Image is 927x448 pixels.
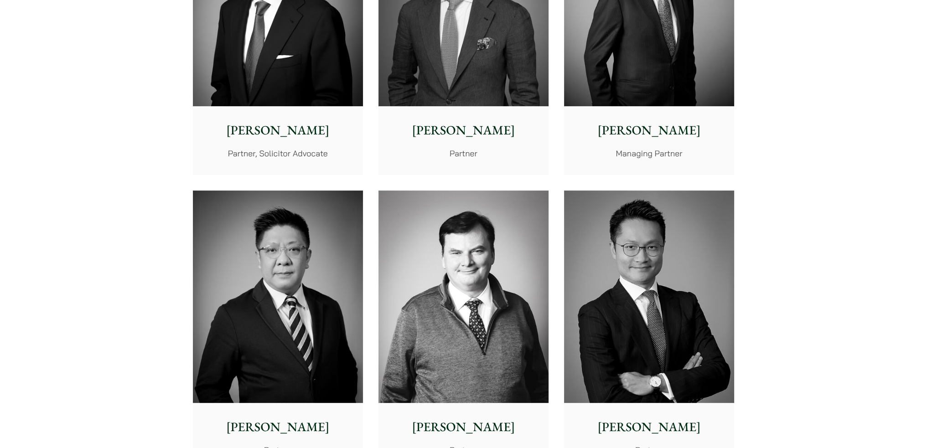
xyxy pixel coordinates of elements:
p: [PERSON_NAME] [386,417,541,437]
p: [PERSON_NAME] [200,417,356,437]
p: [PERSON_NAME] [571,417,727,437]
p: [PERSON_NAME] [200,121,356,140]
p: [PERSON_NAME] [386,121,541,140]
p: Partner [386,147,541,160]
p: Partner, Solicitor Advocate [200,147,356,160]
p: [PERSON_NAME] [571,121,727,140]
p: Managing Partner [571,147,727,160]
